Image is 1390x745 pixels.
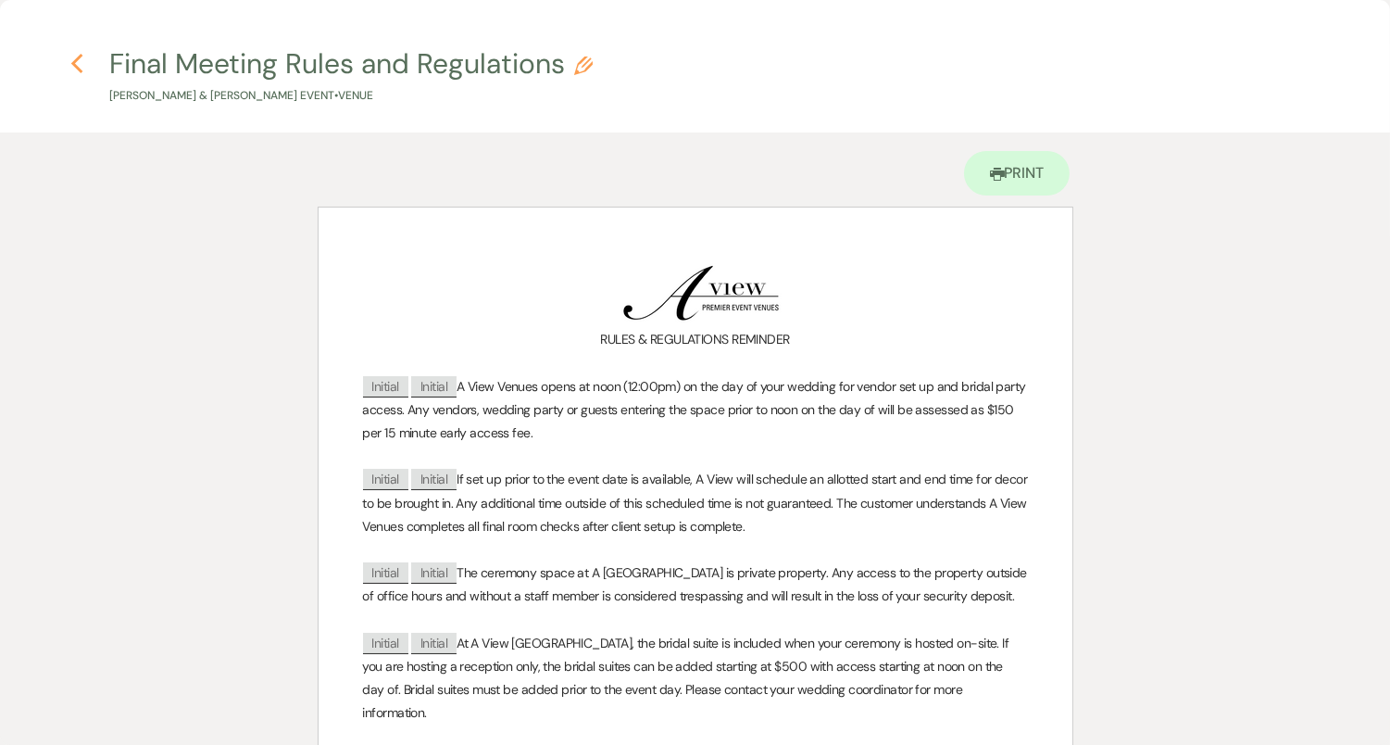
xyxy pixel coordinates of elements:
[363,633,408,654] span: Initial
[109,87,593,105] p: [PERSON_NAME] & [PERSON_NAME] Event • Venue
[363,562,408,584] span: Initial
[109,50,593,105] button: Final Meeting Rules and Regulations[PERSON_NAME] & [PERSON_NAME] Event•Venue
[600,331,789,347] span: RULES & REGULATIONS REMINDER
[411,376,457,398] span: Initial
[411,562,457,584] span: Initial
[964,151,1071,196] a: Print
[411,633,457,654] span: Initial
[363,378,1030,441] span: A View Venues opens at noon (12:00pm) on the day of your wedding for vendor set up and bridal par...
[363,469,408,490] span: Initial
[603,254,788,328] img: Screenshot 2024-03-06 at 2.01.20 PM.png
[363,635,1012,722] span: At A View [GEOGRAPHIC_DATA], the bridal suite is included when your ceremony is hosted on-site. I...
[411,469,457,490] span: Initial
[363,564,1031,604] span: The ceremony space at A [GEOGRAPHIC_DATA] is private property. Any access to the property outside...
[363,376,408,398] span: Initial
[363,471,1031,534] span: If set up prior to the event date is available, A View will schedule an allotted start and end ti...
